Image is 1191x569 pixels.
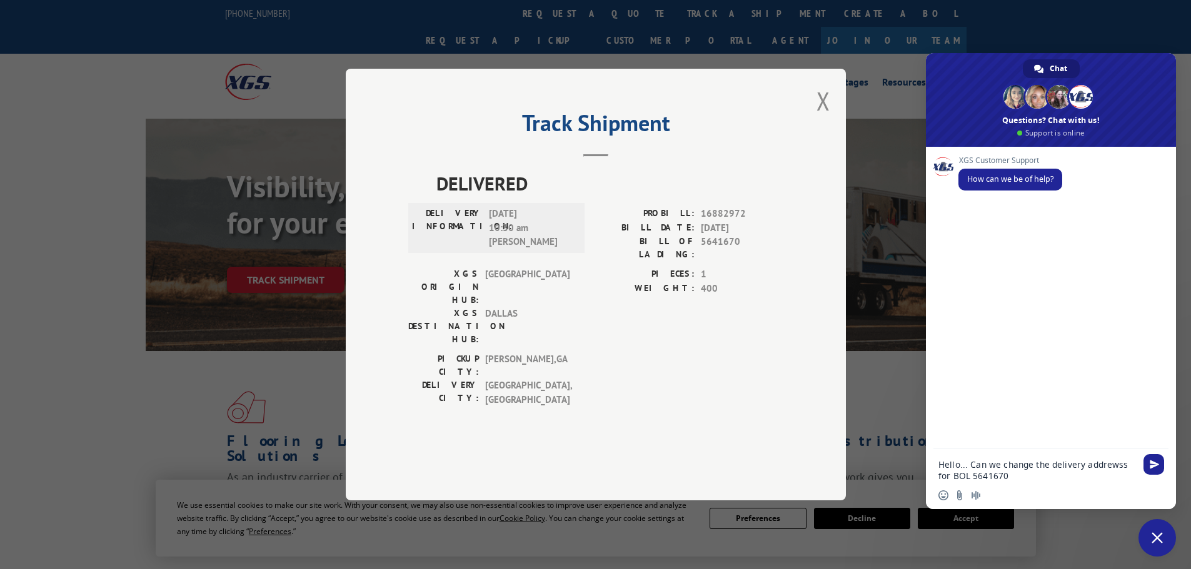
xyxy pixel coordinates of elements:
span: [PERSON_NAME] , GA [485,352,570,379]
label: DELIVERY INFORMATION: [412,207,483,249]
div: Close chat [1138,519,1176,557]
span: Audio message [971,490,981,500]
label: PROBILL: [596,207,695,221]
h2: Track Shipment [408,114,783,138]
label: BILL DATE: [596,221,695,235]
span: How can we be of help? [967,174,1053,184]
span: [DATE] [701,221,783,235]
span: [DATE] 10:30 am [PERSON_NAME] [489,207,573,249]
label: XGS ORIGIN HUB: [408,267,479,307]
label: PIECES: [596,267,695,282]
span: Send [1143,454,1164,475]
span: Insert an emoji [938,490,948,500]
span: 16882972 [701,207,783,221]
label: XGS DESTINATION HUB: [408,307,479,346]
div: Chat [1023,59,1080,78]
span: DELIVERED [436,169,783,197]
span: XGS Customer Support [958,156,1062,165]
span: DALLAS [485,307,570,346]
span: 5641670 [701,235,783,261]
textarea: Compose your message... [938,459,1136,482]
span: Send a file [955,490,965,500]
label: WEIGHT: [596,282,695,296]
label: DELIVERY CITY: [408,379,479,407]
span: Chat [1050,59,1067,78]
label: BILL OF LADING: [596,235,695,261]
label: PICKUP CITY: [408,352,479,379]
span: 400 [701,282,783,296]
button: Close modal [817,84,830,117]
span: [GEOGRAPHIC_DATA] [485,267,570,307]
span: 1 [701,267,783,282]
span: [GEOGRAPHIC_DATA] , [GEOGRAPHIC_DATA] [485,379,570,407]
